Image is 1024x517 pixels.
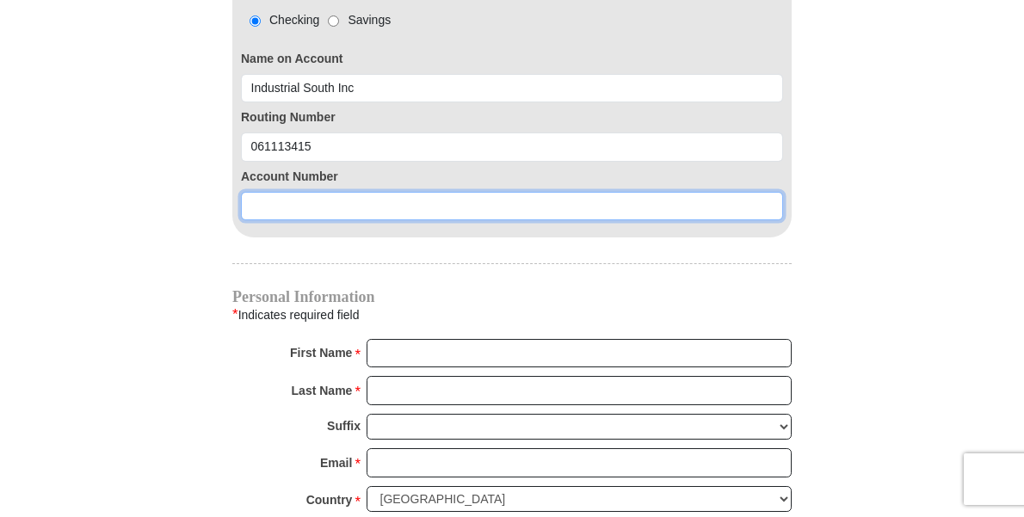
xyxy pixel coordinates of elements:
[241,168,783,186] label: Account Number
[232,290,792,304] h4: Personal Information
[241,108,783,126] label: Routing Number
[290,341,352,365] strong: First Name
[306,488,353,512] strong: Country
[320,451,352,475] strong: Email
[292,379,353,403] strong: Last Name
[327,414,361,438] strong: Suffix
[241,50,783,68] label: Name on Account
[241,11,391,29] div: Checking Savings
[232,304,792,326] div: Indicates required field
